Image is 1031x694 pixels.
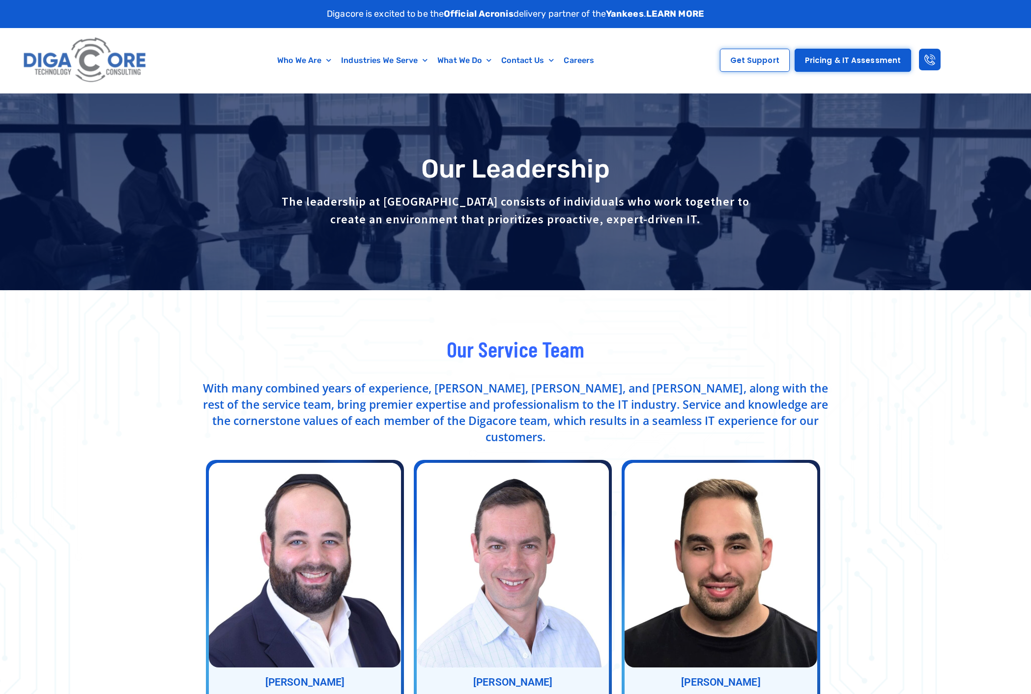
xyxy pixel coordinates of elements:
[336,49,432,72] a: Industries We Serve
[209,463,401,667] img: Abe-Kramer - Chief Executive Officer (CEO)
[417,677,609,688] h3: [PERSON_NAME]
[805,57,901,64] span: Pricing & IT Assessment
[625,677,817,688] h3: [PERSON_NAME]
[720,49,790,72] a: Get Support
[201,49,670,72] nav: Menu
[795,49,911,72] a: Pricing & IT Assessment
[209,677,401,688] h3: [PERSON_NAME]
[606,8,644,19] strong: Yankees
[496,49,559,72] a: Contact Us
[625,463,817,667] img: Jacob Berezin - Chief Revenue Officer (CRO)
[327,7,704,21] p: Digacore is excited to be the delivery partner of the .
[417,463,609,667] img: Nathan Berger - Chief Technology Officer (CTO)
[444,8,514,19] strong: Official Acronis
[730,57,779,64] span: Get Support
[201,155,830,183] h1: Our Leadership
[280,193,751,228] p: The leadership at [GEOGRAPHIC_DATA] consists of individuals who work together to create an enviro...
[447,335,585,362] span: Our Service Team
[272,49,336,72] a: Who We Are
[646,8,704,19] a: LEARN MORE
[559,49,599,72] a: Careers
[20,33,150,88] img: Digacore logo 1
[432,49,496,72] a: What We Do
[201,380,830,445] p: With many combined years of experience, [PERSON_NAME], [PERSON_NAME], and [PERSON_NAME], along wi...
